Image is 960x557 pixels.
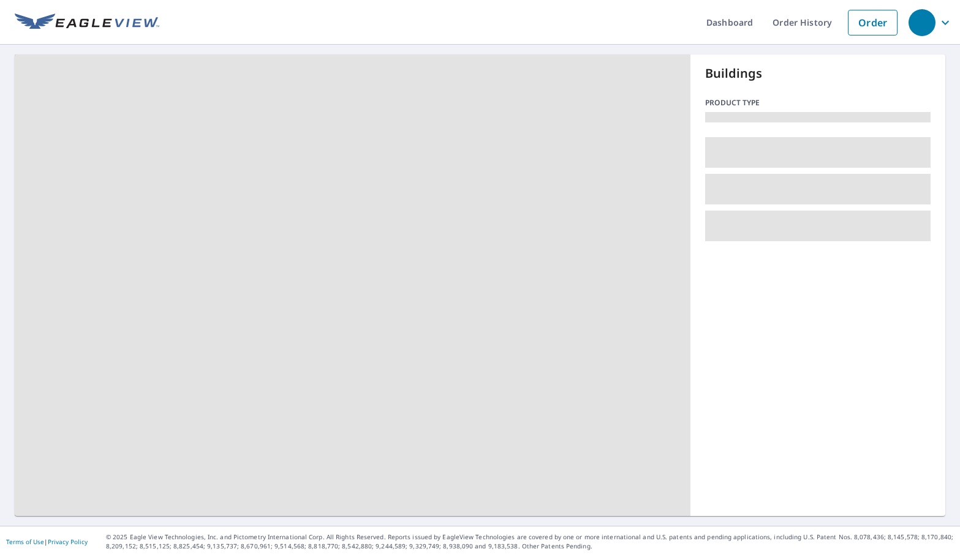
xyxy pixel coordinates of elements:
a: Order [848,10,898,36]
p: | [6,538,88,545]
a: Terms of Use [6,537,44,546]
a: Privacy Policy [48,537,88,546]
p: © 2025 Eagle View Technologies, Inc. and Pictometry International Corp. All Rights Reserved. Repo... [106,533,954,551]
p: Product type [705,97,931,108]
p: Buildings [705,64,931,83]
img: EV Logo [15,13,159,32]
